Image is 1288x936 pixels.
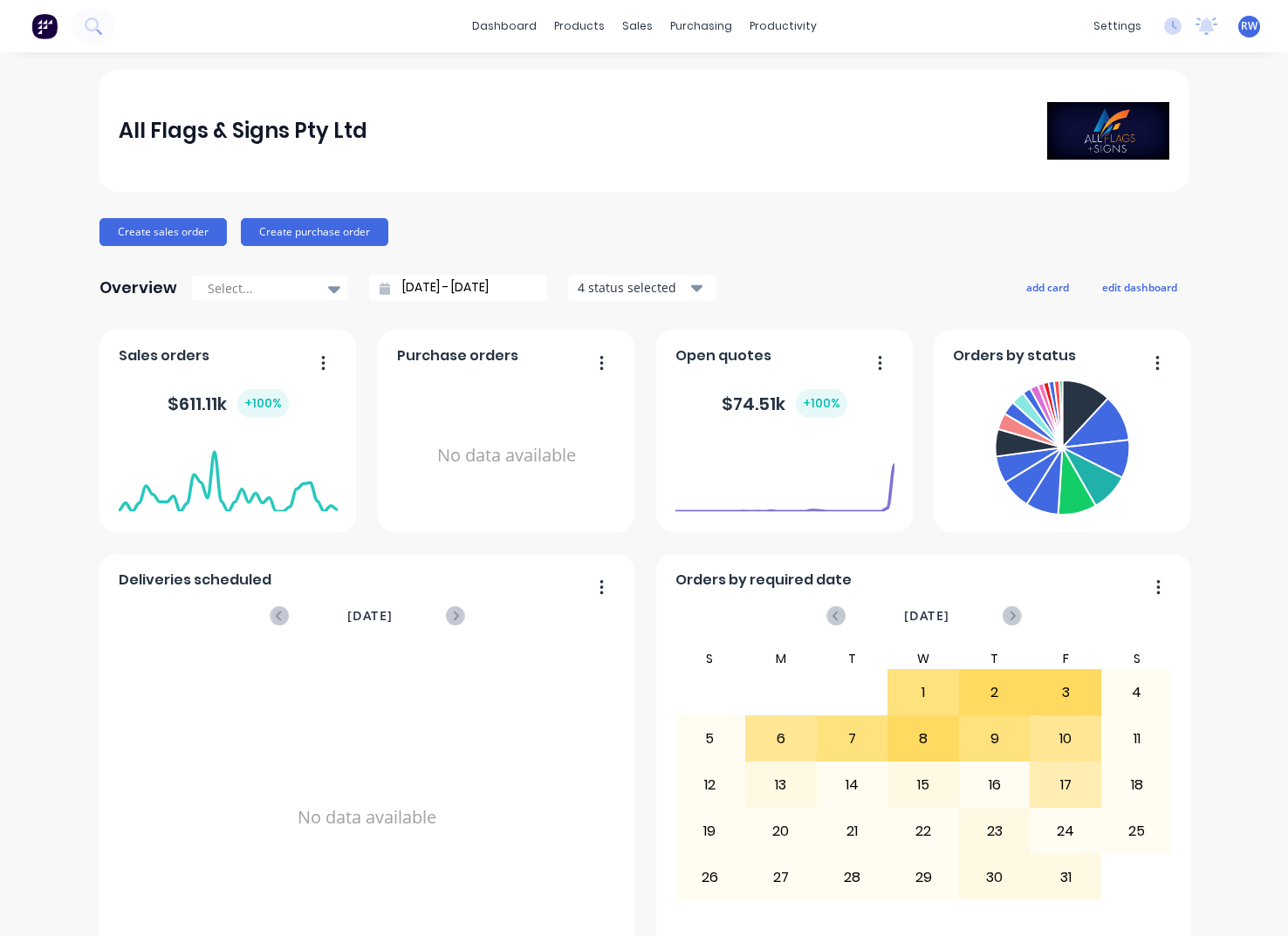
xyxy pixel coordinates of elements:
[746,856,816,899] div: 27
[1101,648,1173,669] div: S
[675,648,746,669] div: S
[1102,763,1172,807] div: 18
[960,856,1030,899] div: 30
[347,606,393,625] span: [DATE]
[796,389,847,418] div: + 100 %
[119,345,209,366] span: Sales orders
[745,648,817,669] div: M
[1241,18,1257,34] span: RW
[722,389,847,418] div: $ 74.51k
[578,278,688,297] div: 4 status selected
[960,763,1030,807] div: 16
[904,606,949,625] span: [DATE]
[1031,810,1100,853] div: 24
[661,13,741,39] div: purchasing
[99,218,227,246] button: Create sales order
[241,218,388,246] button: Create purchase order
[31,13,58,39] img: Factory
[675,856,745,899] div: 26
[888,717,958,761] div: 8
[463,13,545,39] a: dashboard
[746,717,816,761] div: 6
[888,671,958,714] div: 1
[675,810,745,853] div: 19
[960,671,1030,714] div: 2
[953,345,1076,366] span: Orders by status
[675,763,745,807] div: 12
[818,763,887,807] div: 14
[568,275,716,301] button: 4 status selected
[545,13,613,39] div: products
[746,763,816,807] div: 13
[675,717,745,761] div: 5
[675,570,852,591] span: Orders by required date
[818,856,887,899] div: 28
[960,717,1030,761] div: 9
[1091,276,1189,298] button: edit dashboard
[817,648,888,669] div: T
[960,810,1030,853] div: 23
[888,763,958,807] div: 15
[1102,671,1172,714] div: 4
[818,810,887,853] div: 21
[888,810,958,853] div: 22
[99,270,177,305] div: Overview
[613,13,661,39] div: sales
[1030,648,1101,669] div: F
[1031,717,1100,761] div: 10
[741,13,826,39] div: productivity
[1015,276,1080,298] button: add card
[1031,671,1100,714] div: 3
[818,717,887,761] div: 7
[1031,856,1100,899] div: 31
[959,648,1031,669] div: T
[675,345,771,366] span: Open quotes
[888,856,958,899] div: 29
[119,570,271,591] span: Deliveries scheduled
[1085,13,1150,39] div: settings
[237,389,289,418] div: + 100 %
[397,345,518,366] span: Purchase orders
[1102,810,1172,853] div: 25
[397,373,616,538] div: No data available
[168,389,289,418] div: $ 611.11k
[746,810,816,853] div: 20
[1047,102,1169,160] img: All Flags & Signs Pty Ltd
[119,113,367,148] div: All Flags & Signs Pty Ltd
[1031,763,1100,807] div: 17
[887,648,959,669] div: W
[1102,717,1172,761] div: 11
